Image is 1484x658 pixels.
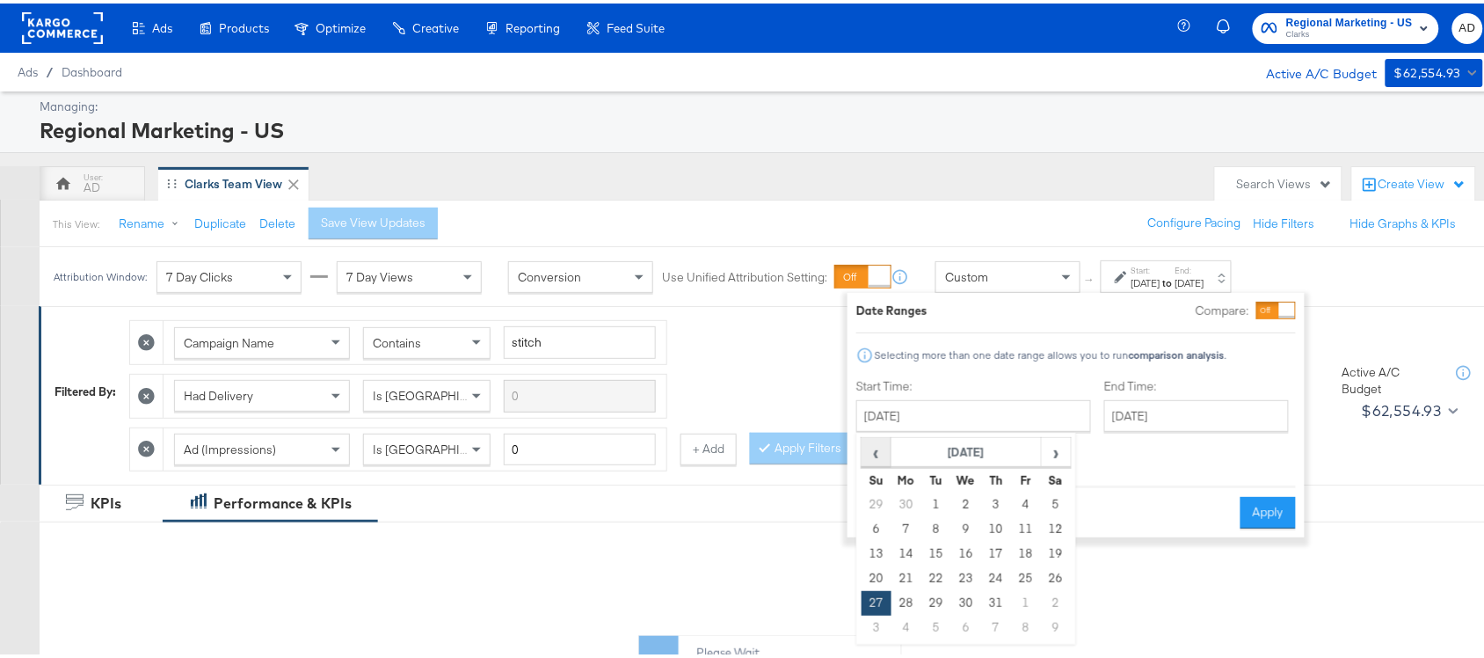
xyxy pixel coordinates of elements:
button: Configure Pacing [1136,204,1254,236]
button: Hide Graphs & KPIs [1350,212,1457,229]
span: Is [GEOGRAPHIC_DATA] [373,438,507,454]
td: 8 [1011,612,1041,637]
label: Compare: [1196,299,1249,316]
div: Search Views [1237,172,1333,189]
label: Use Unified Attribution Setting: [662,266,827,282]
input: Enter a number [504,430,656,463]
td: 6 [951,612,981,637]
input: Enter a search term [504,323,656,355]
span: Ads [18,62,38,76]
div: This View: [53,214,99,228]
span: Had Delivery [184,384,253,400]
td: 4 [891,612,921,637]
span: Regional Marketing - US [1286,11,1413,29]
div: Performance & KPIs [214,490,352,510]
th: Mo [891,464,921,489]
div: Active A/C Budget [1248,55,1377,82]
td: 24 [981,563,1011,588]
span: Ads [152,18,172,32]
span: Optimize [316,18,366,32]
td: 2 [951,489,981,514]
td: 6 [862,514,891,538]
span: ↑ [1082,274,1099,280]
td: 1 [1011,588,1041,612]
label: Start: [1131,261,1160,273]
td: 3 [862,612,891,637]
span: Reporting [506,18,560,32]
td: 30 [951,588,981,612]
td: 29 [921,588,951,612]
span: Contains [373,332,421,347]
strong: to [1160,273,1175,286]
button: Delete [259,212,295,229]
td: 18 [1011,538,1041,563]
div: Drag to reorder tab [167,175,177,185]
td: 23 [951,563,981,588]
td: 14 [891,538,921,563]
div: Regional Marketing - US [40,112,1479,142]
th: Su [862,464,891,489]
span: Feed Suite [607,18,665,32]
td: 20 [862,563,891,588]
td: 19 [1041,538,1071,563]
div: Attribution Window: [53,267,148,280]
td: 8 [921,514,951,538]
span: Custom [945,266,988,281]
td: 29 [862,489,891,514]
button: Apply [1240,493,1296,525]
td: 4 [1011,489,1041,514]
span: ‹ [862,435,890,462]
span: AD [1459,15,1476,35]
td: 27 [862,588,891,612]
span: Is [GEOGRAPHIC_DATA] [373,384,507,400]
button: AD [1452,10,1483,40]
label: End: [1175,261,1204,273]
button: $62,554.93 [1386,55,1483,84]
span: / [38,62,62,76]
th: Fr [1011,464,1041,489]
div: Selecting more than one date range allows you to run . [874,346,1227,358]
td: 7 [981,612,1011,637]
a: Dashboard [62,62,122,76]
strong: comparison analysis [1129,345,1225,358]
td: 1 [921,489,951,514]
button: Duplicate [194,212,246,229]
span: Products [219,18,269,32]
span: Campaign Name [184,332,274,347]
div: Clarks Team View [185,172,282,189]
td: 31 [981,588,1011,612]
button: $62,554.93 [1355,393,1462,421]
td: 21 [891,563,921,588]
button: + Add [680,430,737,462]
td: 17 [981,538,1011,563]
td: 12 [1041,514,1071,538]
input: Enter a search term [504,377,656,409]
span: Ad (Impressions) [184,438,276,454]
span: 7 Day Views [346,266,413,281]
div: Active A/C Budget [1342,361,1439,393]
div: Filtered By: [55,380,116,397]
span: Creative [412,18,459,32]
td: 22 [921,563,951,588]
th: Th [981,464,1011,489]
label: End Time: [1104,375,1296,391]
th: [DATE] [891,435,1042,464]
td: 26 [1041,563,1071,588]
td: 13 [862,538,891,563]
div: Date Ranges [856,299,927,316]
td: 10 [981,514,1011,538]
td: 9 [1041,612,1071,637]
td: 9 [951,514,981,538]
span: › [1043,435,1070,462]
div: KPIs [91,490,121,510]
span: 7 Day Clicks [166,266,233,281]
td: 16 [951,538,981,563]
label: Start Time: [856,375,1091,391]
button: Hide Filters [1254,212,1315,229]
td: 3 [981,489,1011,514]
th: Tu [921,464,951,489]
td: 5 [1041,489,1071,514]
td: 25 [1011,563,1041,588]
div: [DATE] [1175,273,1204,287]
